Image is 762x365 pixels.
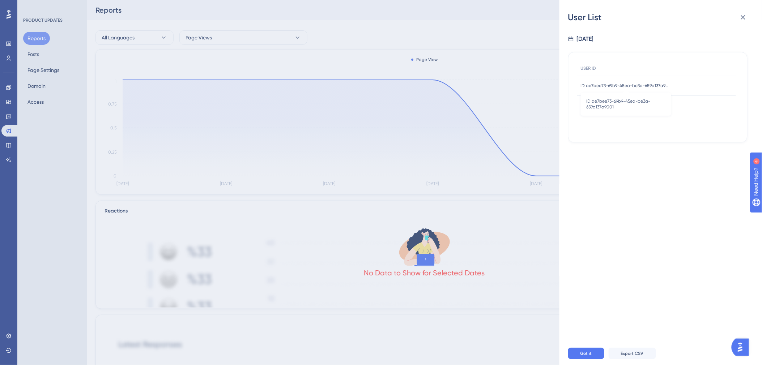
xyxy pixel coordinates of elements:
button: Export CSV [609,348,656,359]
div: User List [568,12,753,23]
iframe: UserGuiding AI Assistant Launcher [732,336,753,358]
button: Got it [568,348,604,359]
span: USER ID [581,65,596,71]
span: Need Help? [17,2,45,10]
div: 4 [50,4,52,9]
span: Got it [580,351,592,356]
span: ID ae7bee73-69b9-45ea-be3a-659a137a9001 [581,83,671,89]
div: [DATE] [577,35,594,43]
span: ID ae7bee73-69b9-45ea-be3a-659a137a9001 [587,98,665,110]
span: Export CSV [621,351,644,356]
